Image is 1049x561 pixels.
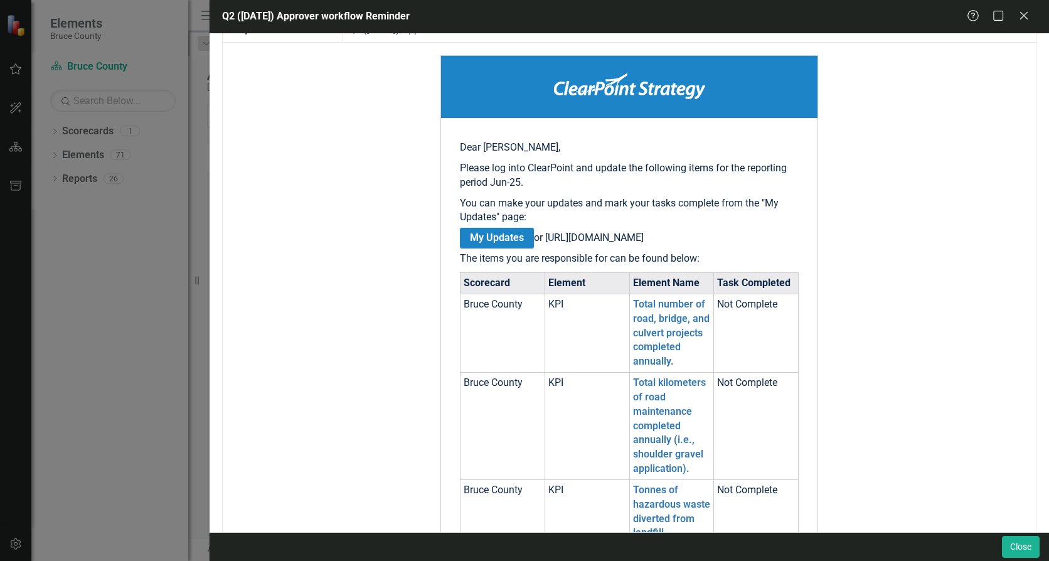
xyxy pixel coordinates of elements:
[554,73,705,99] img: ClearPoint Strategy
[460,196,799,225] p: You can make your updates and mark your tasks complete from the "My Updates" page:
[461,373,545,480] td: Bruce County
[460,231,799,245] p: or [URL][DOMAIN_NAME]
[545,373,629,480] td: KPI
[545,272,629,294] th: Element
[1002,536,1040,558] button: Close
[461,294,545,372] td: Bruce County
[633,377,706,474] a: Total kilometers of road maintenance completed annually (i.e., shoulder gravel application).
[461,272,545,294] th: Scorecard
[629,272,714,294] th: Element Name
[460,252,799,266] p: The items you are responsible for can be found below:
[460,141,799,155] p: Dear [PERSON_NAME],
[222,10,410,22] span: Q2 ([DATE]) Approver workflow Reminder
[633,484,710,539] a: Tonnes of hazardous waste diverted from landfill.
[461,479,545,543] td: Bruce County
[714,479,799,543] td: Not Complete
[460,228,534,248] a: My Updates
[545,294,629,372] td: KPI
[714,294,799,372] td: Not Complete
[545,479,629,543] td: KPI
[460,161,799,190] p: Please log into ClearPoint and update the following items for the reporting period Jun-25.
[714,272,799,294] th: Task Completed
[714,373,799,480] td: Not Complete
[633,298,710,367] a: Total number of road, bridge, and culvert projects completed annually.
